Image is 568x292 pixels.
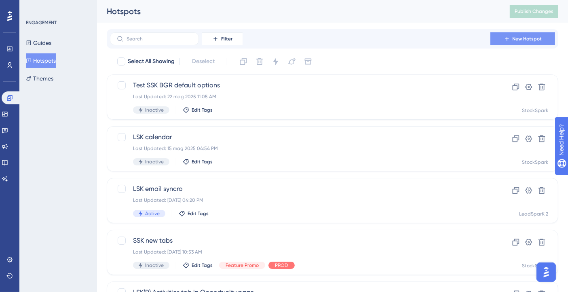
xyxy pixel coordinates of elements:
[183,159,213,165] button: Edit Tags
[226,262,259,269] span: Feature Promo
[179,210,209,217] button: Edit Tags
[522,262,548,269] div: StockSpark
[275,262,288,269] span: PROD
[133,197,467,203] div: Last Updated: [DATE] 04:20 PM
[192,107,213,113] span: Edit Tags
[145,262,164,269] span: Inactive
[107,6,490,17] div: Hotspots
[127,36,192,42] input: Search
[202,32,243,45] button: Filter
[192,159,213,165] span: Edit Tags
[145,210,160,217] span: Active
[519,211,548,217] div: LeadSparK 2
[183,107,213,113] button: Edit Tags
[26,53,56,68] button: Hotspots
[26,19,57,26] div: ENGAGEMENT
[192,57,215,66] span: Deselect
[128,57,175,66] span: Select All Showing
[185,54,222,69] button: Deselect
[133,184,467,194] span: LSK email syncro
[188,210,209,217] span: Edit Tags
[133,132,467,142] span: LSK calendar
[133,236,467,245] span: SSK new tabs
[133,80,467,90] span: Test SSK BGR default options
[513,36,542,42] span: New Hotspot
[522,159,548,165] div: StockSpark
[510,5,558,18] button: Publish Changes
[183,262,213,269] button: Edit Tags
[490,32,555,45] button: New Hotspot
[26,71,53,86] button: Themes
[26,36,51,50] button: Guides
[515,8,553,15] span: Publish Changes
[221,36,232,42] span: Filter
[133,93,467,100] div: Last Updated: 22 mag 2025 11:05 AM
[145,107,164,113] span: Inactive
[522,107,548,114] div: StockSpark
[145,159,164,165] span: Inactive
[192,262,213,269] span: Edit Tags
[133,249,467,255] div: Last Updated: [DATE] 10:53 AM
[534,260,558,284] iframe: UserGuiding AI Assistant Launcher
[133,145,467,152] div: Last Updated: 15 mag 2025 04:54 PM
[19,2,51,12] span: Need Help?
